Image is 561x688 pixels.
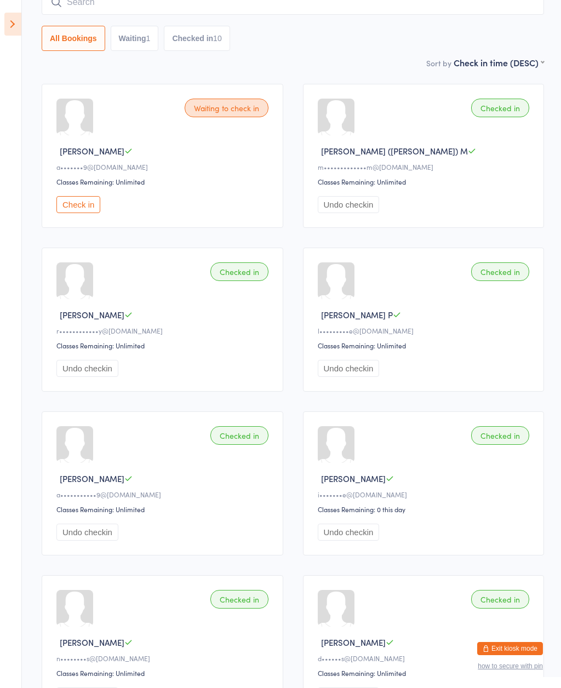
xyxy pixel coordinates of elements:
div: Classes Remaining: Unlimited [318,341,533,350]
div: Checked in [471,262,529,281]
div: m•••••••••••••m@[DOMAIN_NAME] [318,162,533,171]
div: Checked in [471,590,529,609]
div: 10 [213,34,222,43]
div: Waiting to check in [185,99,268,117]
span: [PERSON_NAME] [321,637,386,648]
div: i•••••••e@[DOMAIN_NAME] [318,490,533,499]
button: Waiting1 [111,26,159,51]
span: [PERSON_NAME] [60,473,124,484]
button: Undo checkin [318,360,380,377]
div: Classes Remaining: 0 this day [318,504,533,514]
div: 1 [146,34,151,43]
span: [PERSON_NAME] [60,309,124,320]
span: [PERSON_NAME] P [321,309,393,320]
div: Checked in [210,426,268,445]
div: n••••••••s@[DOMAIN_NAME] [56,653,272,663]
div: a•••••••9@[DOMAIN_NAME] [56,162,272,171]
button: Checked in10 [164,26,230,51]
div: Checked in [471,426,529,445]
div: Checked in [471,99,529,117]
div: a•••••••••••9@[DOMAIN_NAME] [56,490,272,499]
button: Undo checkin [318,524,380,541]
button: Undo checkin [56,360,118,377]
span: [PERSON_NAME] ([PERSON_NAME]) M [321,145,468,157]
div: Checked in [210,590,268,609]
div: Classes Remaining: Unlimited [318,177,533,186]
div: Classes Remaining: Unlimited [318,668,533,678]
div: l•••••••••e@[DOMAIN_NAME] [318,326,533,335]
div: Classes Remaining: Unlimited [56,504,272,514]
button: All Bookings [42,26,105,51]
div: Checked in [210,262,268,281]
div: Classes Remaining: Unlimited [56,341,272,350]
span: [PERSON_NAME] [321,473,386,484]
div: Classes Remaining: Unlimited [56,177,272,186]
div: r••••••••••••y@[DOMAIN_NAME] [56,326,272,335]
label: Sort by [426,58,451,68]
button: Undo checkin [56,524,118,541]
div: Check in time (DESC) [454,56,544,68]
div: Classes Remaining: Unlimited [56,668,272,678]
button: Exit kiosk mode [477,642,543,655]
div: d••••••s@[DOMAIN_NAME] [318,653,533,663]
span: [PERSON_NAME] [60,637,124,648]
button: Check in [56,196,100,213]
button: Undo checkin [318,196,380,213]
span: [PERSON_NAME] [60,145,124,157]
button: how to secure with pin [478,662,543,670]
